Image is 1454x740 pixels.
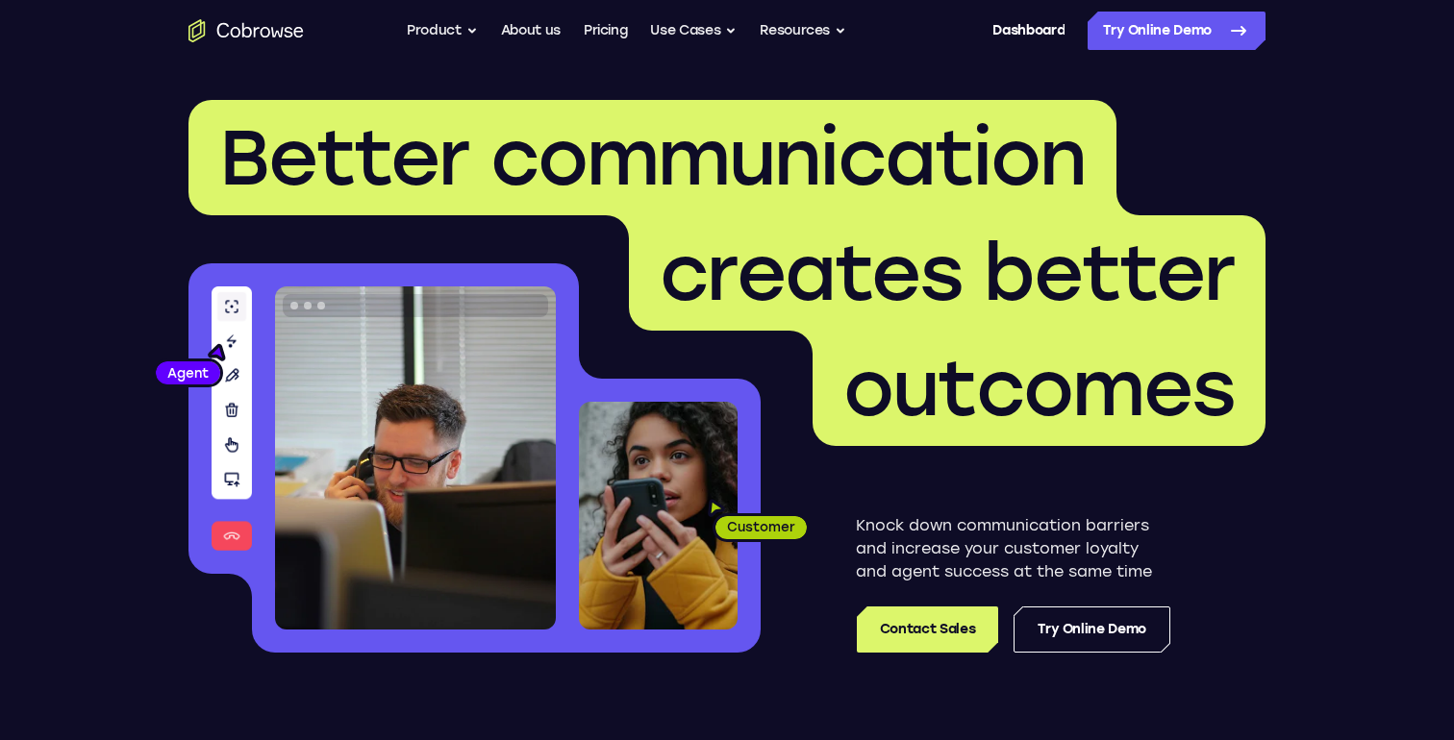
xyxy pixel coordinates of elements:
[843,342,1235,434] span: outcomes
[760,12,846,50] button: Resources
[650,12,737,50] button: Use Cases
[992,12,1065,50] a: Dashboard
[407,12,478,50] button: Product
[584,12,628,50] a: Pricing
[856,514,1170,583] p: Knock down communication barriers and increase your customer loyalty and agent success at the sam...
[1088,12,1266,50] a: Try Online Demo
[660,227,1235,319] span: creates better
[857,606,998,653] a: Contact Sales
[275,286,556,629] img: A customer support agent talking on the phone
[1014,606,1170,653] a: Try Online Demo
[501,12,561,50] a: About us
[219,111,1086,204] span: Better communication
[188,19,304,42] a: Go to the home page
[579,402,738,629] img: A customer holding their phone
